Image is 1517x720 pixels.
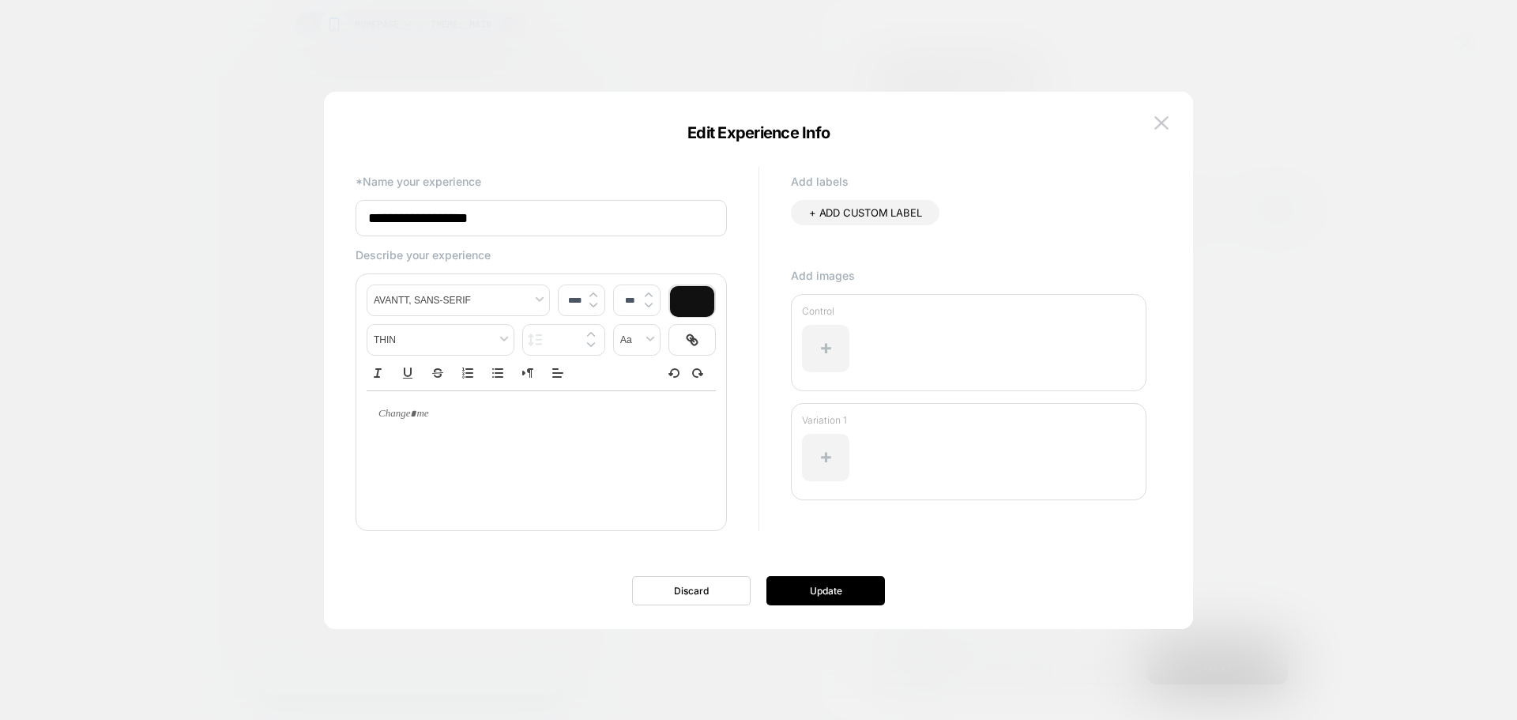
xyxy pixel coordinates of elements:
[687,123,830,142] span: Edit Experience Info
[397,364,419,383] button: Underline
[645,292,653,298] img: up
[614,325,660,355] span: transform
[547,364,569,383] span: Align
[791,269,1146,282] p: Add images
[645,302,653,308] img: down
[356,175,727,188] p: *Name your experience
[791,175,1146,188] p: Add labels
[587,331,595,337] img: up
[1154,116,1169,130] img: close
[528,334,543,346] img: line height
[356,248,727,262] p: Describe your experience
[809,206,921,219] span: + ADD CUSTOM LABEL
[367,285,549,315] span: font
[517,364,539,383] button: Right to Left
[367,325,514,355] span: fontWeight
[427,364,449,383] button: Strike
[487,364,509,383] button: Bullet list
[589,302,597,308] img: down
[589,292,597,298] img: up
[457,364,479,383] button: Ordered list
[802,414,1135,426] p: Variation 1
[367,364,389,383] button: Italic
[802,305,1135,317] p: Control
[587,341,595,348] img: down
[766,576,885,605] button: Update
[632,576,751,605] button: Discard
